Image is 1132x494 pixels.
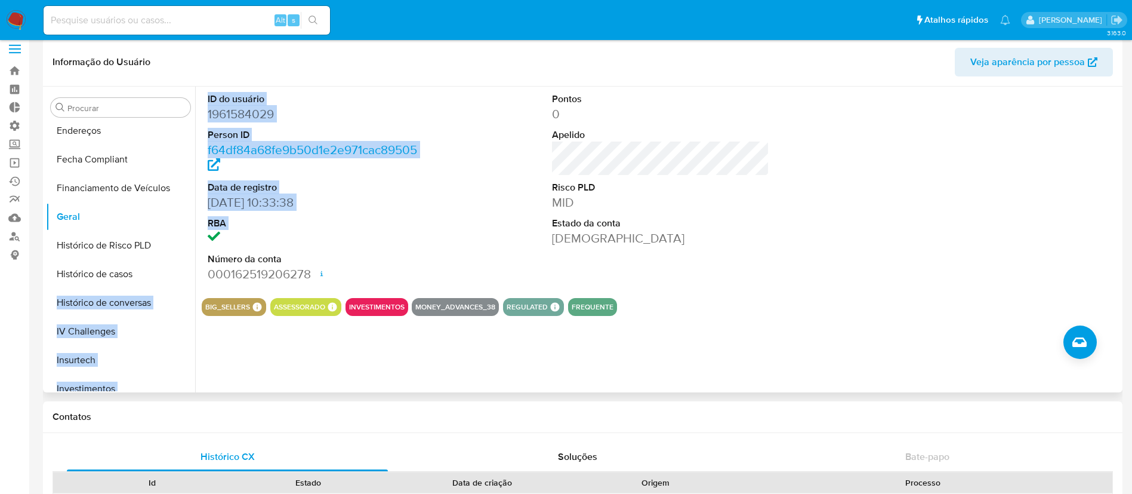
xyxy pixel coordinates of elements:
[201,450,255,464] span: Histórico CX
[924,14,988,26] span: Atalhos rápidos
[46,202,195,231] button: Geral
[208,106,425,122] dd: 1961584029
[586,477,726,489] div: Origem
[46,231,195,260] button: Histórico de Risco PLD
[46,375,195,403] button: Investimentos
[208,128,425,142] dt: Person ID
[208,141,417,175] a: f64df84a68fe9b50d1e2e971cac89505
[208,194,425,211] dd: [DATE] 10:33:38
[44,13,330,28] input: Pesquise usuários ou casos...
[552,106,770,122] dd: 0
[82,477,222,489] div: Id
[552,194,770,211] dd: MID
[46,116,195,145] button: Endereços
[239,477,378,489] div: Estado
[46,174,195,202] button: Financiamento de Veículos
[742,477,1104,489] div: Processo
[55,103,65,112] button: Procurar
[208,181,425,194] dt: Data de registro
[558,450,597,464] span: Soluções
[955,48,1113,76] button: Veja aparência por pessoa
[1000,15,1010,25] a: Notificações
[208,266,425,283] dd: 000162519206278
[552,230,770,247] dd: [DEMOGRAPHIC_DATA]
[292,14,295,26] span: s
[46,145,195,174] button: Fecha Compliant
[208,93,425,106] dt: ID do usuário
[67,103,186,113] input: Procurar
[1111,14,1123,26] a: Sair
[46,260,195,289] button: Histórico de casos
[552,217,770,230] dt: Estado da conta
[46,317,195,346] button: IV Challenges
[552,181,770,194] dt: Risco PLD
[46,289,195,317] button: Histórico de conversas
[552,93,770,106] dt: Pontos
[276,14,285,26] span: Alt
[53,411,1113,423] h1: Contatos
[970,48,1085,76] span: Veja aparência por pessoa
[208,253,425,266] dt: Número da conta
[301,12,325,29] button: search-icon
[208,217,425,230] dt: RBA
[46,346,195,375] button: Insurtech
[395,477,569,489] div: Data de criação
[53,56,150,68] h1: Informação do Usuário
[1039,14,1106,26] p: adriano.brito@mercadolivre.com
[552,128,770,142] dt: Apelido
[905,450,949,464] span: Bate-papo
